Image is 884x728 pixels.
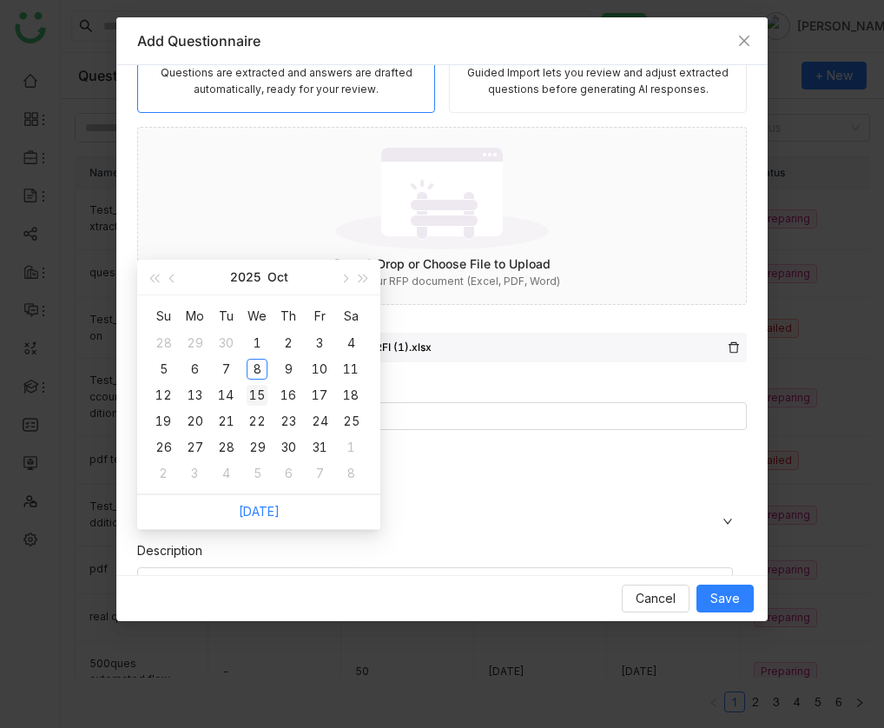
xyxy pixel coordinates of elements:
div: 1 [247,333,267,354]
div: 25 [340,411,361,432]
td: 2025-11-04 [210,460,241,486]
div: 8 [247,359,267,380]
div: 5 [153,359,174,380]
button: Previous month (PageUp) [163,260,182,295]
div: 23 [278,411,299,432]
td: 2025-10-07 [210,356,241,382]
td: 2025-10-12 [148,382,179,408]
button: Next year (Control + right) [354,260,373,295]
div: 28 [215,437,236,458]
label: Description [137,541,202,560]
div: 24 [309,411,330,432]
th: Fri [304,302,335,330]
button: 2025 [230,260,261,295]
td: 2025-11-07 [304,460,335,486]
div: 2 [153,463,174,484]
td: 2025-10-24 [304,408,335,434]
td: 2025-10-01 [241,330,273,356]
td: 2025-10-20 [179,408,210,434]
div: 15 [247,385,267,406]
div: 31 [309,437,330,458]
div: Upload your RFP document (Excel, PDF, Word) [138,274,746,290]
div: 4 [340,333,361,354]
div: 19 [153,411,174,432]
td: 2025-10-05 [148,356,179,382]
div: 16 [278,385,299,406]
div: 3 [309,333,330,354]
td: 2025-10-08 [241,356,273,382]
td: 2025-09-29 [179,330,210,356]
td: 2025-10-30 [273,434,304,460]
div: 2 [278,333,299,354]
td: 2025-10-03 [304,330,335,356]
div: 28 [153,333,174,354]
div: 5 [247,463,267,484]
div: No dataDrag & Drop or Choose File to UploadUpload your RFP document (Excel, PDF, Word) [138,128,746,304]
div: 1 [340,437,361,458]
div: 6 [184,359,205,380]
div: 9 [278,359,299,380]
td: 2025-10-10 [304,356,335,382]
td: 2025-11-08 [335,460,366,486]
th: Wed [241,302,273,330]
a: [DATE] [239,504,280,519]
td: 2025-10-09 [273,356,304,382]
th: Sat [335,302,366,330]
td: 2025-10-04 [335,330,366,356]
td: 2025-10-11 [335,356,366,382]
div: Drag & Drop or Choose File to Upload [138,255,746,274]
div: 27 [184,437,205,458]
td: 2025-10-25 [335,408,366,434]
div: 4 [215,463,236,484]
td: 2025-10-06 [179,356,210,382]
td: 2025-09-28 [148,330,179,356]
td: 2025-10-26 [148,434,179,460]
button: Oct [267,260,288,295]
div: 30 [278,437,299,458]
td: 2025-11-06 [273,460,304,486]
span: Advanced Settings [137,512,747,531]
td: 2025-10-02 [273,330,304,356]
td: 2025-10-17 [304,382,335,408]
div: 17 [309,385,330,406]
span: Save [710,589,740,608]
div: 29 [247,437,267,458]
div: 6 [278,463,299,484]
div: 18 [340,385,361,406]
button: Cancel [622,585,689,612]
div: 10 [309,359,330,380]
td: 2025-10-31 [304,434,335,460]
th: Thu [273,302,304,330]
div: 30 [215,333,236,354]
td: 2025-10-27 [179,434,210,460]
div: 11 [340,359,361,380]
div: 7 [215,359,236,380]
td: 2025-10-15 [241,382,273,408]
td: 2025-10-21 [210,408,241,434]
button: Close [721,17,768,64]
div: 3 [184,463,205,484]
div: 29 [184,333,205,354]
span: Cancel [636,589,676,608]
td: 2025-10-14 [210,382,241,408]
td: 2025-10-13 [179,382,210,408]
button: Next month (PageDown) [334,260,353,295]
td: 2025-11-01 [335,434,366,460]
td: 2025-10-16 [273,382,304,408]
button: Save [696,585,754,612]
td: 2025-10-23 [273,408,304,434]
td: 2025-09-30 [210,330,241,356]
th: Mon [179,302,210,330]
div: Questions are extracted and answers are drafted automatically, ready for your review. [152,65,420,98]
td: 2025-11-05 [241,460,273,486]
th: Tue [210,302,241,330]
td: 2025-11-02 [148,460,179,486]
div: 7 [309,463,330,484]
td: 2025-10-28 [210,434,241,460]
div: 13 [184,385,205,406]
td: 2025-11-03 [179,460,210,486]
div: 26 [153,437,174,458]
th: Sun [148,302,179,330]
div: 8 [340,463,361,484]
